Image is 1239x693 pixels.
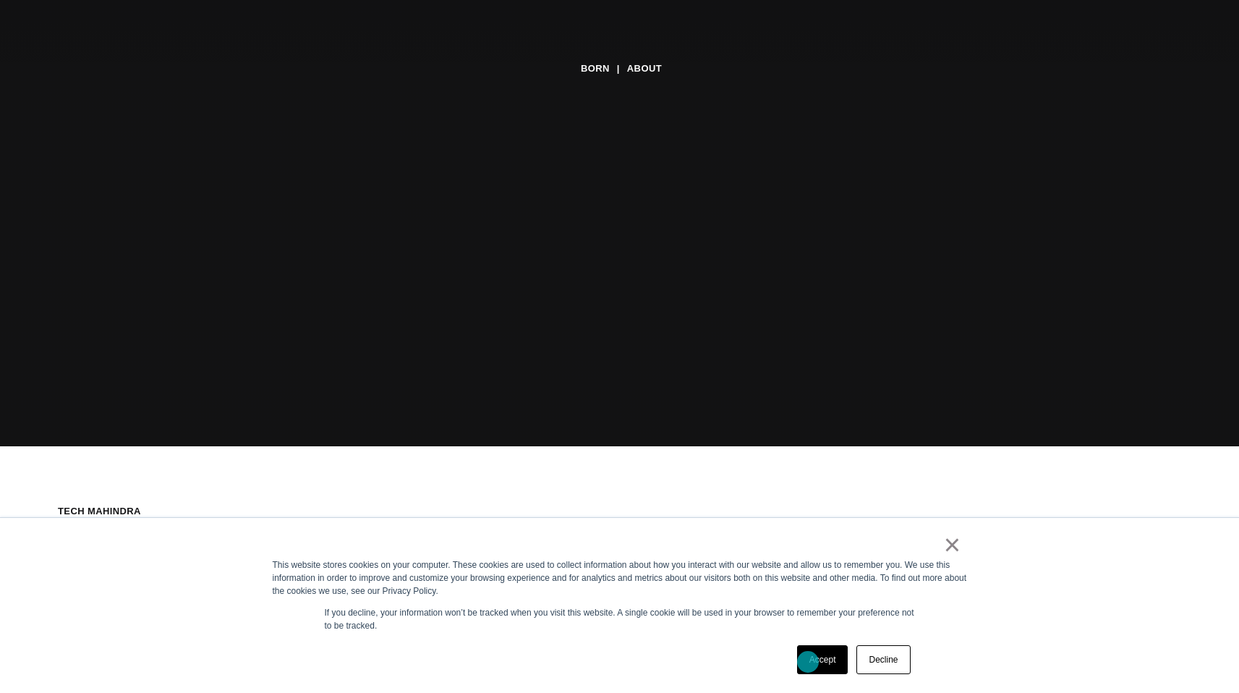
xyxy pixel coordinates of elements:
a: Decline [856,645,910,674]
a: About [627,58,662,80]
a: × [944,538,961,551]
div: This website stores cookies on your computer. These cookies are used to collect information about... [273,558,967,598]
div: Tech Mahindra [58,504,141,519]
p: If you decline, your information won’t be tracked when you visit this website. A single cookie wi... [325,606,915,632]
a: BORN [581,58,610,80]
a: Accept [797,645,848,674]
